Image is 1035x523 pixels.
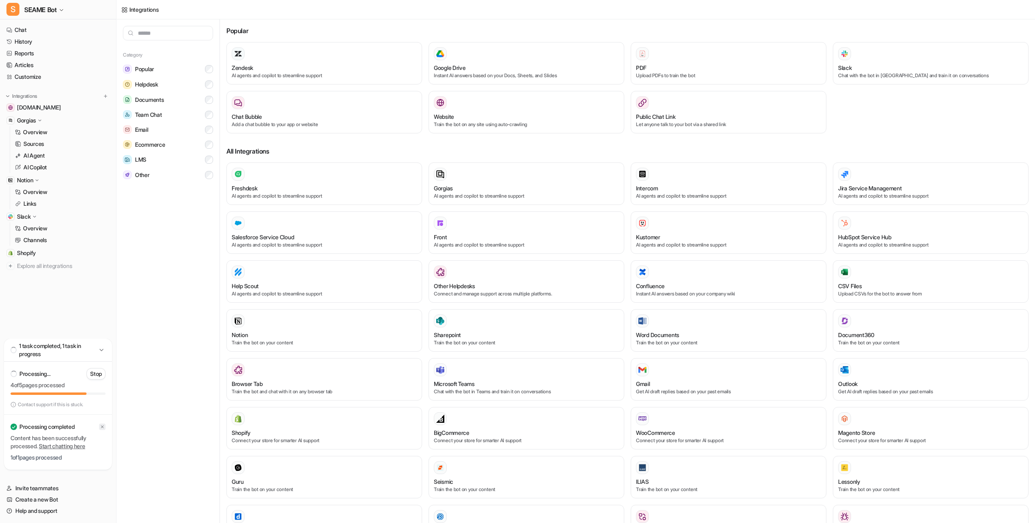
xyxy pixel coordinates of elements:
img: Slack [8,214,13,219]
span: S [6,3,19,16]
span: SEAME Bot [24,4,57,15]
img: BigCommerce [436,415,444,423]
img: Seismic [436,464,444,472]
h3: Slack [838,63,852,72]
p: Links [23,200,36,208]
b: [PERSON_NAME][EMAIL_ADDRESS][DOMAIN_NAME] [13,118,123,133]
button: GorgiasAI agents and copilot to streamline support [429,162,624,205]
p: Connect your store for smarter AI support [434,437,619,444]
img: WooCommerce [638,416,646,421]
a: Integrations [121,5,159,14]
a: seame-brand.com[DOMAIN_NAME] [3,102,113,113]
span: Ecommerce [135,141,165,149]
h3: Front [434,233,447,241]
a: Invite teammates [3,483,113,494]
p: Processing... [19,370,50,378]
img: Email [123,125,132,134]
h3: Gmail [636,380,650,388]
h3: Gorgias [434,184,453,192]
span: Email [135,126,148,134]
img: Helpdesk [123,80,132,89]
span: Other [135,171,150,179]
button: SlackSlackChat with the bot in [GEOGRAPHIC_DATA] and train it on conversations [833,42,1029,84]
h3: Kustomer [636,233,660,241]
div: You’ll get replies here and in your email:✉️[PERSON_NAME][EMAIL_ADDRESS][DOMAIN_NAME]The team wil... [6,97,133,158]
img: Google Drive [436,50,444,57]
img: Word Documents [638,317,646,325]
h3: Google Drive [434,63,466,72]
p: Processing completed [19,423,74,431]
button: Other HelpdesksOther HelpdesksConnect and manage support across multiple platforms. [429,260,624,303]
img: Slack [841,49,849,58]
img: Documents [123,95,132,104]
p: AI agents and copilot to streamline support [232,290,417,297]
img: Document360 [841,317,849,325]
button: Stop [87,368,106,380]
p: Connect your store for smarter AI support [636,437,821,444]
h3: Intercom [636,184,658,192]
h3: Seismic [434,477,453,486]
button: CSV FilesCSV FilesUpload CSVs for the bot to answer from [833,260,1029,303]
p: Train the bot on your content [636,339,821,346]
img: explore all integrations [6,262,15,270]
p: Train the bot on your content [838,339,1023,346]
p: The team can also help [39,10,101,18]
img: PDF [638,50,646,57]
img: Highspot [436,512,444,521]
h3: Public Chat Link [636,112,676,121]
img: seame-brand.com [8,105,13,110]
p: Notion [17,176,33,184]
p: Sources [23,140,44,148]
img: Salesforce Service Cloud [234,219,242,227]
img: Profile image for Operator [23,4,36,17]
img: Microsoft Teams [436,366,444,374]
button: GuruGuruTrain the bot on your content [226,456,422,498]
img: Other [123,171,132,179]
h3: Website [434,112,454,121]
img: expand menu [5,93,11,99]
button: Browser TabBrowser TabTrain the bot and chat with it on any browser tab [226,358,422,401]
a: Reports [3,48,113,59]
p: Chat with the bot in Teams and train it on conversations [434,388,619,395]
h3: Chat Bubble [232,112,262,121]
p: AI agents and copilot to streamline support [838,241,1023,249]
img: Shopify [8,251,13,255]
img: Magento Store [841,415,849,423]
p: Get AI draft replies based on your past emails [838,388,1023,395]
h3: Other Helpdesks [434,282,475,290]
p: Channels [23,236,47,244]
button: WooCommerceWooCommerceConnect your store for smarter AI support [631,407,826,449]
p: Content has been successfully processed. [11,434,106,450]
div: Integrations [129,5,159,14]
img: Gorgias [8,118,13,123]
h3: Browser Tab [232,380,263,388]
span: Shopify [17,249,36,257]
div: hello [129,46,155,64]
img: Outlook [841,366,849,374]
div: hello [135,51,149,59]
button: Microsoft TeamsMicrosoft TeamsChat with the bot in Teams and train it on conversations [429,358,624,401]
h3: Document360 [838,331,874,339]
span: LMS [135,156,146,164]
p: Overview [23,188,47,196]
h3: CSV Files [838,282,862,290]
p: Chat with the bot in [GEOGRAPHIC_DATA] and train it on conversations [838,72,1023,79]
h3: Shopify [232,428,251,437]
img: HubSpot Service Hub [841,219,849,227]
h3: Popular [226,26,1029,36]
button: FreshdeskAI agents and copilot to streamline support [226,162,422,205]
p: Stop [90,370,102,378]
button: ZendeskAI agents and copilot to streamline support [226,42,422,84]
button: PopularPopular [123,61,213,77]
div: Operator • AI Agent • 2m ago [13,160,85,164]
span: Popular [135,65,154,73]
p: Train the bot on your content [232,486,417,493]
button: Word DocumentsWord DocumentsTrain the bot on your content [631,309,826,352]
textarea: Message… [7,248,155,261]
p: Contact support if this is stuck. [18,401,83,408]
p: Upload PDFs to train the bot [636,72,821,79]
div: The team will be back 🕒 [13,137,126,153]
a: Customize [3,71,113,82]
p: Gorgias [17,116,36,124]
div: paul@swiss-ecom-group.ch says… [6,46,155,65]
